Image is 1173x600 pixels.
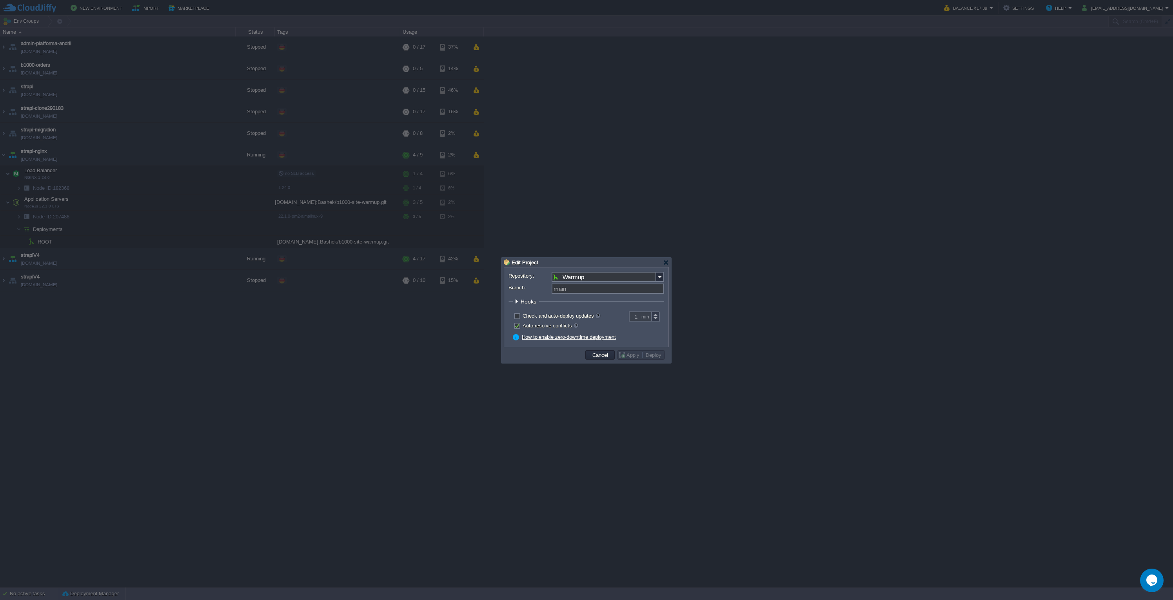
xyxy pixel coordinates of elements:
[523,313,600,319] label: Check and auto-deploy updates
[508,284,551,292] label: Branch:
[522,334,616,340] a: How to enable zero-downtime deployment
[641,312,651,321] div: min
[1140,569,1165,592] iframe: chat widget
[521,298,538,305] span: Hooks
[512,260,538,265] span: Edit Project
[590,351,610,358] button: Cancel
[523,323,578,329] label: Auto-resolve conflicts
[508,272,551,280] label: Repository:
[618,351,642,358] button: Apply
[643,351,664,358] button: Deploy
